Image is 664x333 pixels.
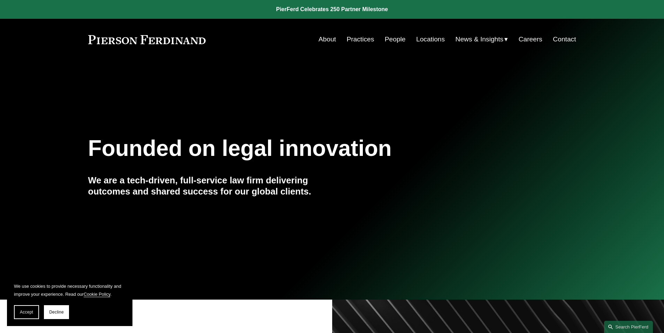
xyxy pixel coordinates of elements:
[456,33,508,46] a: folder dropdown
[84,292,110,297] a: Cookie Policy
[88,136,495,161] h1: Founded on legal innovation
[553,33,576,46] a: Contact
[49,310,64,315] span: Decline
[319,33,336,46] a: About
[14,282,125,298] p: We use cookies to provide necessary functionality and improve your experience. Read our .
[456,33,504,46] span: News & Insights
[385,33,406,46] a: People
[604,321,653,333] a: Search this site
[20,310,33,315] span: Accept
[44,305,69,319] button: Decline
[519,33,542,46] a: Careers
[416,33,445,46] a: Locations
[346,33,374,46] a: Practices
[14,305,39,319] button: Accept
[7,275,132,326] section: Cookie banner
[88,175,332,197] h4: We are a tech-driven, full-service law firm delivering outcomes and shared success for our global...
